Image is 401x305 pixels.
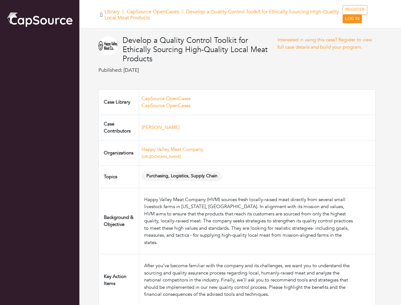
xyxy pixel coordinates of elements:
a: CapSource OpenCases [142,102,190,109]
div: After you’ve become familiar with the company and its challenges, we want you to understand the s... [144,262,355,298]
td: Topics [99,166,139,188]
td: Organizations [99,140,139,166]
a: LOG IN [343,15,362,24]
span: Purchasing, Logistics, Supply Chain [142,171,223,181]
a: CapSource OpenCases [127,8,179,15]
a: Happy Valley Meat Company [142,146,203,152]
a: CapSource OpenCases [142,95,190,102]
img: HVMC.png [98,36,117,55]
a: [URL][DOMAIN_NAME] [142,154,181,159]
p: Published: [DATE] [98,66,277,74]
img: cap_logo.png [6,11,73,28]
td: Case Contributors [99,115,139,140]
td: Background & Objective [99,188,139,254]
h4: Develop a Quality Control Toolkit for Ethically Sourcing High-Quality Local Meat Products [123,36,277,64]
a: [PERSON_NAME] [142,124,180,131]
h5: Library Develop a Quality Control Toolkit for Ethically Sourcing High-Quality Local Meat Products [104,9,343,21]
a: REGISTER [343,5,367,15]
div: Happy Valley Meat Company (HVM) sources fresh locally-raised meat directly from several small liv... [144,196,355,246]
td: Case Library [99,89,139,115]
a: Interested in using this case? Register to view full case details and build your program. [277,37,372,50]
